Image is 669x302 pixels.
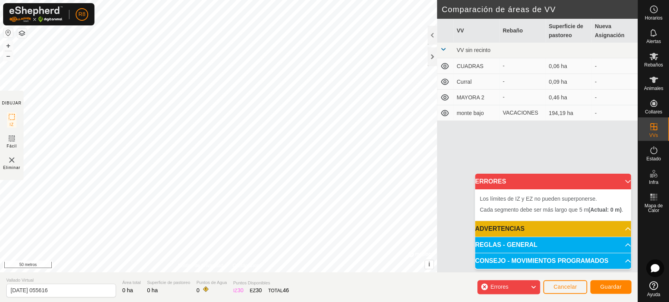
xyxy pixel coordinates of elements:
p-accordion-header: CONSEJO - MOVIMIENTOS PROGRAMADOS [475,253,631,269]
font: 0,09 ha [549,79,567,85]
font: Ayuda [647,292,660,297]
font: VV [457,27,464,34]
font: TOTAL [268,288,283,293]
button: Guardar [590,280,631,294]
font: - [502,63,504,69]
font: + [6,41,11,50]
font: 0 ha [147,287,158,293]
font: Curral [457,79,471,85]
font: - [595,110,596,116]
font: i [428,261,430,268]
font: Política de Privacidad [178,263,223,268]
p-accordion-header: ERRORES [475,174,631,189]
font: . [622,207,623,213]
font: 30 [256,287,262,293]
font: 0 ha [122,287,133,293]
font: 30 [238,287,244,293]
font: ERRORES [475,178,506,185]
font: CONSEJO - MOVIMIENTOS PROGRAMADOS [475,257,608,264]
font: Contáctanos [232,263,259,268]
font: Collares [645,109,662,115]
img: Logotipo de Gallagher [9,6,63,22]
font: Estado [646,156,661,162]
font: - [595,79,596,85]
font: Superficie de pastoreo [549,23,583,38]
a: Política de Privacidad [178,262,223,269]
button: – [4,51,13,61]
font: Puntos Disponibles [233,280,270,285]
font: EZ [250,288,256,293]
a: Contáctanos [232,262,259,269]
p-accordion-content: ERRORES [475,189,631,221]
font: Mapa de Calor [644,203,663,213]
font: - [595,63,596,69]
font: Horarios [645,15,662,21]
font: monte bajo [457,110,484,116]
font: R8 [78,11,85,17]
font: 46 [283,287,289,293]
p-accordion-header: ADVERTENCIAS [475,221,631,237]
font: Vallado Virtual [6,278,34,282]
a: Ayuda [638,278,669,300]
font: Cada segmento debe ser más largo que 5 m [480,207,588,213]
font: Alertas [646,39,661,44]
button: Capas del Mapa [17,29,27,38]
font: – [6,52,10,60]
button: i [425,260,433,269]
button: + [4,41,13,50]
font: Fácil [7,144,17,148]
font: 0,46 ha [549,94,567,101]
font: Guardar [600,284,622,290]
font: - [502,94,504,100]
font: Comparación de áreas de VV [442,5,556,14]
font: Los límites de IZ y EZ no pueden superponerse. [480,196,597,202]
p-accordion-header: REGLAS - GENERAL [475,237,631,253]
font: CUADRAS [457,63,483,69]
font: Cancelar [553,284,577,290]
font: IZ [10,122,14,127]
font: Área total [122,280,141,285]
button: Cancelar [543,280,587,294]
font: Superficie de pastoreo [147,280,190,285]
font: Puntos de Agua [196,280,227,285]
font: 0 [196,287,199,293]
font: - [595,94,596,101]
font: Eliminar [3,165,20,170]
font: - [502,78,504,84]
font: VV sin recinto [457,47,490,53]
font: VACACIONES [502,110,538,116]
font: Infra [649,180,658,185]
font: MAYORA 2 [457,94,484,101]
font: Rebaño [502,27,522,34]
font: Rebaños [644,62,663,68]
font: 0,06 ha [549,63,567,69]
font: DIBUJAR [2,101,22,105]
button: Restablecer mapa [4,28,13,38]
font: ADVERTENCIAS [475,225,524,232]
font: IZ [233,288,238,293]
font: Nueva Asignación [595,23,624,38]
img: VV [7,155,16,165]
font: (Actual: 0 m) [588,207,622,213]
font: Errores [490,284,508,290]
font: Animales [644,86,663,91]
font: REGLAS - GENERAL [475,241,537,248]
font: 194,19 ha [549,110,573,116]
font: VVs [649,133,658,138]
